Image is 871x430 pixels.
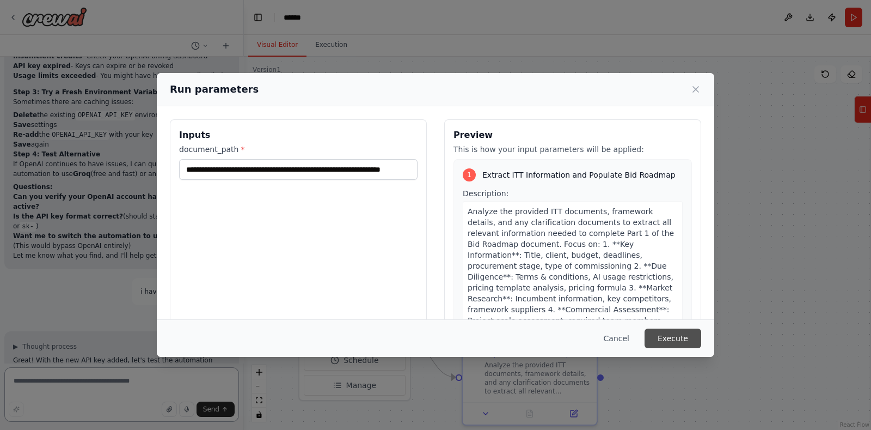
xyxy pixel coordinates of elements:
h3: Inputs [179,129,418,142]
span: Extract ITT Information and Populate Bid Roadmap [482,169,676,180]
span: Description: [463,189,508,198]
button: Execute [645,329,701,348]
p: This is how your input parameters will be applied: [453,144,692,155]
button: Cancel [595,329,638,348]
h2: Run parameters [170,82,259,97]
div: 1 [463,168,476,181]
h3: Preview [453,129,692,142]
label: document_path [179,144,418,155]
span: Analyze the provided ITT documents, framework details, and any clarification documents to extract... [468,207,677,347]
